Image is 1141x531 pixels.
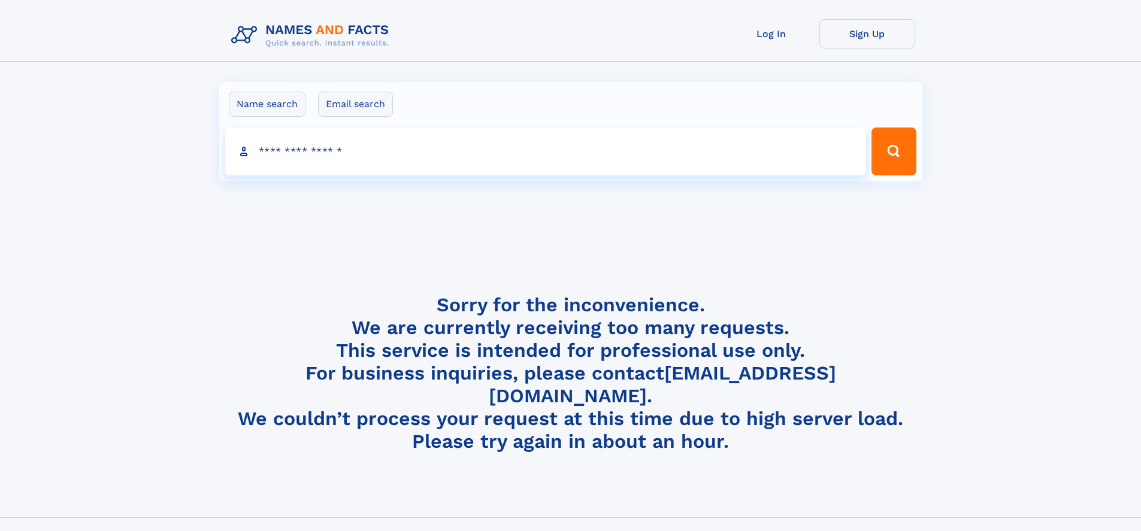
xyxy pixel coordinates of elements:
[225,128,867,175] input: search input
[489,362,836,407] a: [EMAIL_ADDRESS][DOMAIN_NAME]
[226,19,399,51] img: Logo Names and Facts
[318,92,393,117] label: Email search
[229,92,305,117] label: Name search
[226,293,915,453] h4: Sorry for the inconvenience. We are currently receiving too many requests. This service is intend...
[724,19,819,48] a: Log In
[871,128,916,175] button: Search Button
[819,19,915,48] a: Sign Up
